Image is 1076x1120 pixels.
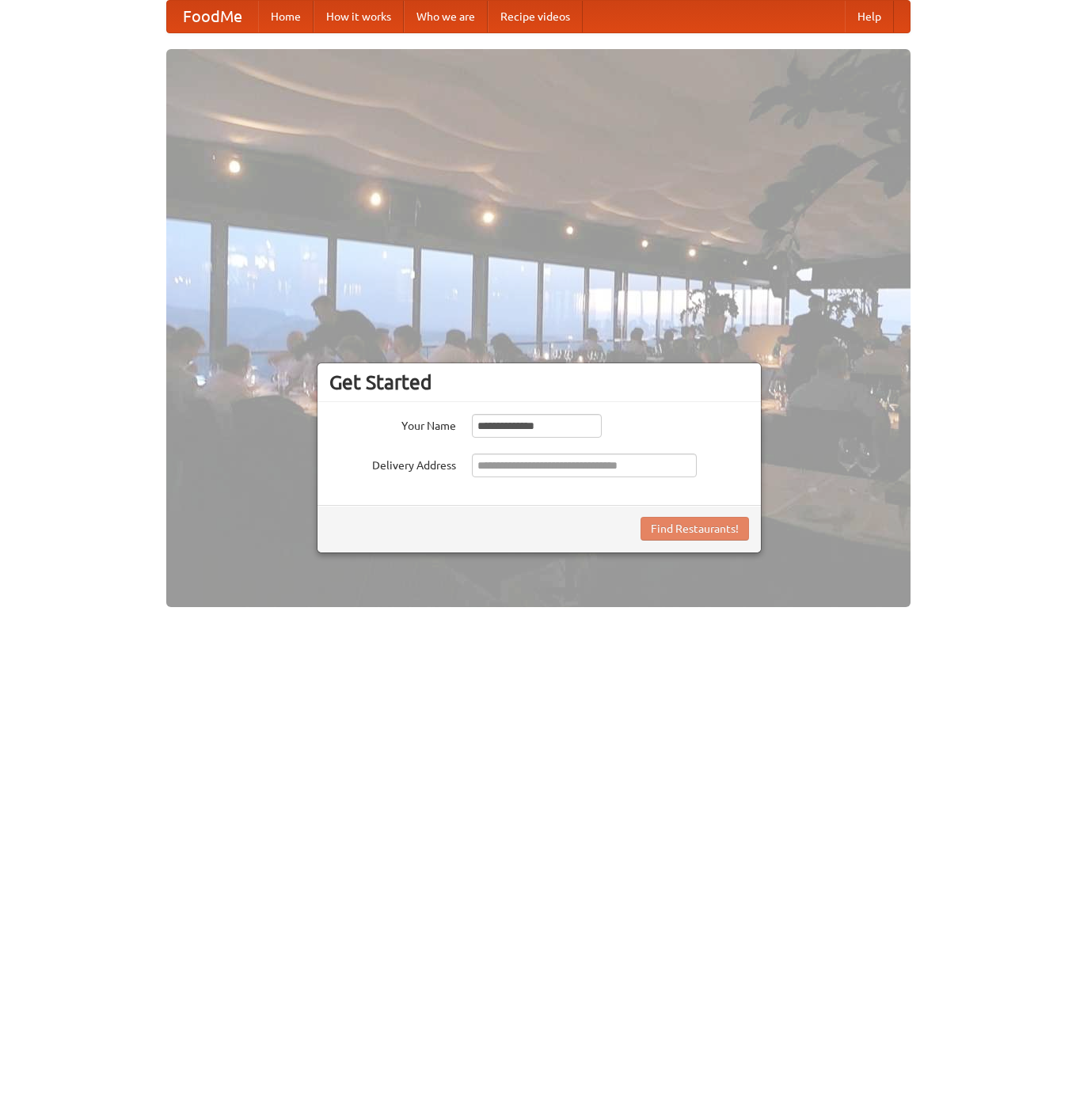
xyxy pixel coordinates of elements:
[488,1,583,32] a: Recipe videos
[329,454,456,473] label: Delivery Address
[329,370,749,394] h3: Get Started
[845,1,894,32] a: Help
[404,1,488,32] a: Who we are
[167,1,258,32] a: FoodMe
[258,1,314,32] a: Home
[314,1,404,32] a: How it works
[329,414,456,434] label: Your Name
[641,517,749,541] button: Find Restaurants!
